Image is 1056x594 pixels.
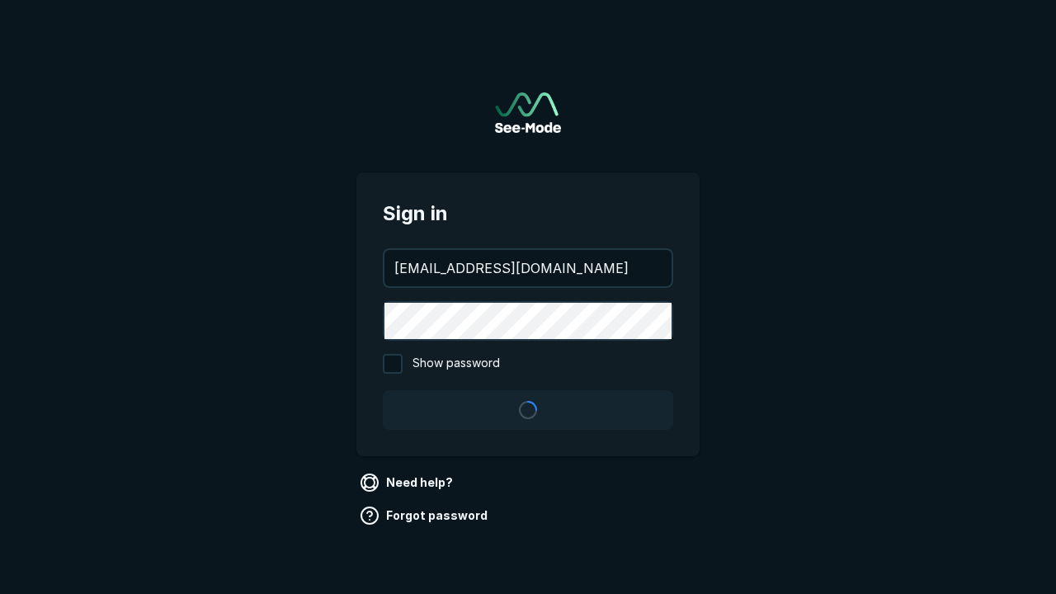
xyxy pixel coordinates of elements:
span: Show password [412,354,500,374]
input: your@email.com [384,250,672,286]
img: See-Mode Logo [495,92,561,133]
a: Need help? [356,469,460,496]
a: Go to sign in [495,92,561,133]
a: Forgot password [356,502,494,529]
span: Sign in [383,199,673,229]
